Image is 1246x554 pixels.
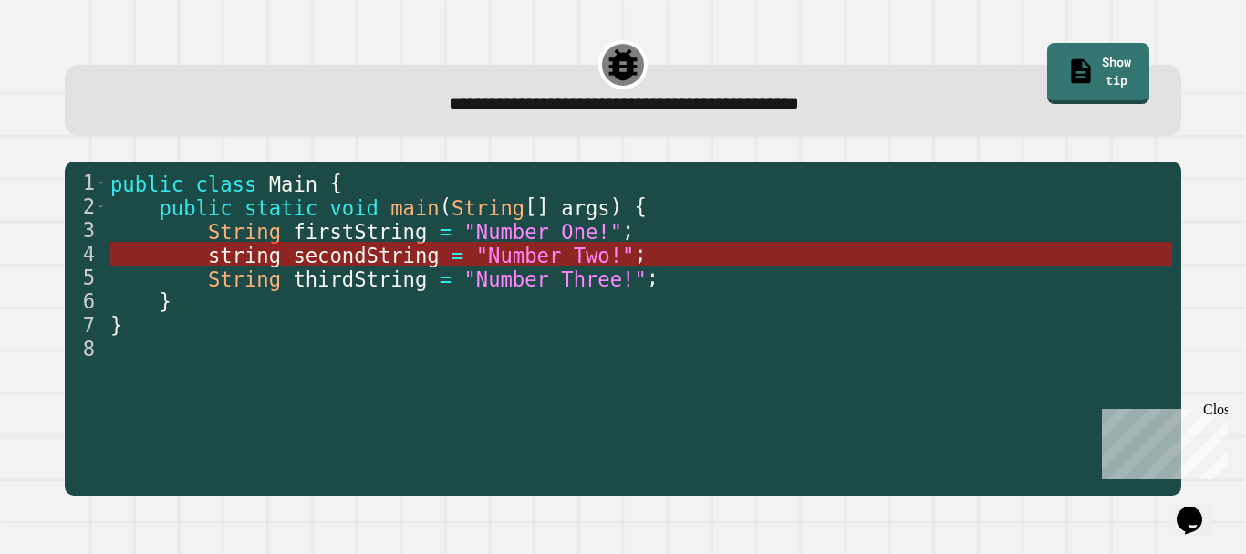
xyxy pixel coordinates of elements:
[65,289,107,313] div: 6
[65,337,107,361] div: 8
[452,243,463,267] span: =
[329,195,378,219] span: void
[96,194,106,218] span: Toggle code folding, rows 2 through 6
[244,195,317,219] span: static
[1095,402,1228,479] iframe: chat widget
[440,267,452,290] span: =
[208,219,281,243] span: String
[269,172,317,195] span: Main
[1047,43,1149,104] a: Show tip
[65,218,107,242] div: 3
[195,172,256,195] span: class
[96,171,106,194] span: Toggle code folding, rows 1 through 7
[208,267,281,290] span: String
[463,267,646,290] span: "Number Three!"
[293,219,427,243] span: firstString
[476,243,635,267] span: "Number Two!"
[293,243,439,267] span: secondString
[561,195,609,219] span: args
[65,242,107,266] div: 4
[208,243,281,267] span: string
[7,7,126,116] div: Chat with us now!Close
[463,219,622,243] span: "Number One!"
[65,171,107,194] div: 1
[293,267,427,290] span: thirdString
[110,172,183,195] span: public
[390,195,439,219] span: main
[1169,481,1228,536] iframe: chat widget
[65,313,107,337] div: 7
[440,219,452,243] span: =
[65,266,107,289] div: 5
[452,195,524,219] span: String
[65,194,107,218] div: 2
[159,195,232,219] span: public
